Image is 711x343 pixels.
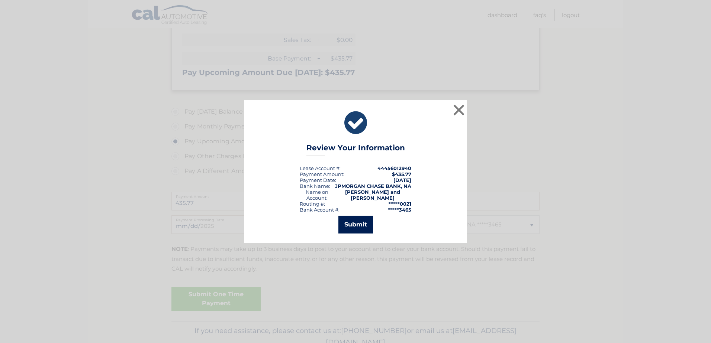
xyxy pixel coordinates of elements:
div: : [300,177,336,183]
strong: 44456012940 [377,165,411,171]
strong: JPMORGAN CHASE BANK, NA [335,183,411,189]
h3: Review Your Information [306,143,405,156]
div: Payment Amount: [300,171,344,177]
div: Name on Account: [300,189,334,201]
span: $435.77 [392,171,411,177]
span: [DATE] [393,177,411,183]
button: Submit [338,216,373,233]
div: Lease Account #: [300,165,341,171]
strong: [PERSON_NAME] and [PERSON_NAME] [345,189,400,201]
div: Routing #: [300,201,325,207]
span: Payment Date [300,177,335,183]
div: Bank Account #: [300,207,340,213]
div: Bank Name: [300,183,330,189]
button: × [451,102,466,117]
